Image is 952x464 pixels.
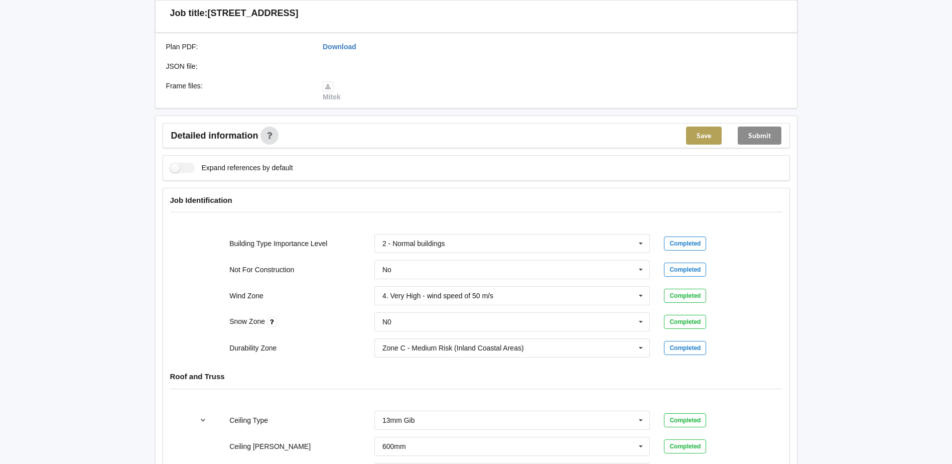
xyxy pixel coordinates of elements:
[229,240,327,248] label: Building Type Importance Level
[664,439,706,453] div: Completed
[170,163,293,173] label: Expand references by default
[664,413,706,427] div: Completed
[382,417,415,424] div: 13mm Gib
[170,372,782,381] h4: Roof and Truss
[171,131,258,140] span: Detailed information
[170,195,782,205] h4: Job Identification
[323,82,341,101] a: Mitek
[229,442,311,450] label: Ceiling [PERSON_NAME]
[382,266,391,273] div: No
[382,240,445,247] div: 2 - Normal buildings
[664,341,706,355] div: Completed
[664,315,706,329] div: Completed
[323,43,356,51] a: Download
[664,263,706,277] div: Completed
[382,318,391,325] div: N0
[229,266,294,274] label: Not For Construction
[229,344,277,352] label: Durability Zone
[193,411,213,429] button: reference-toggle
[229,292,263,300] label: Wind Zone
[170,8,208,19] h3: Job title:
[159,61,316,71] div: JSON file :
[664,289,706,303] div: Completed
[159,81,316,102] div: Frame files :
[208,8,299,19] h3: [STREET_ADDRESS]
[229,317,267,325] label: Snow Zone
[382,443,406,450] div: 600mm
[382,344,524,352] div: Zone C - Medium Risk (Inland Coastal Areas)
[159,42,316,52] div: Plan PDF :
[686,127,722,145] button: Save
[382,292,493,299] div: 4. Very High - wind speed of 50 m/s
[229,416,268,424] label: Ceiling Type
[664,237,706,251] div: Completed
